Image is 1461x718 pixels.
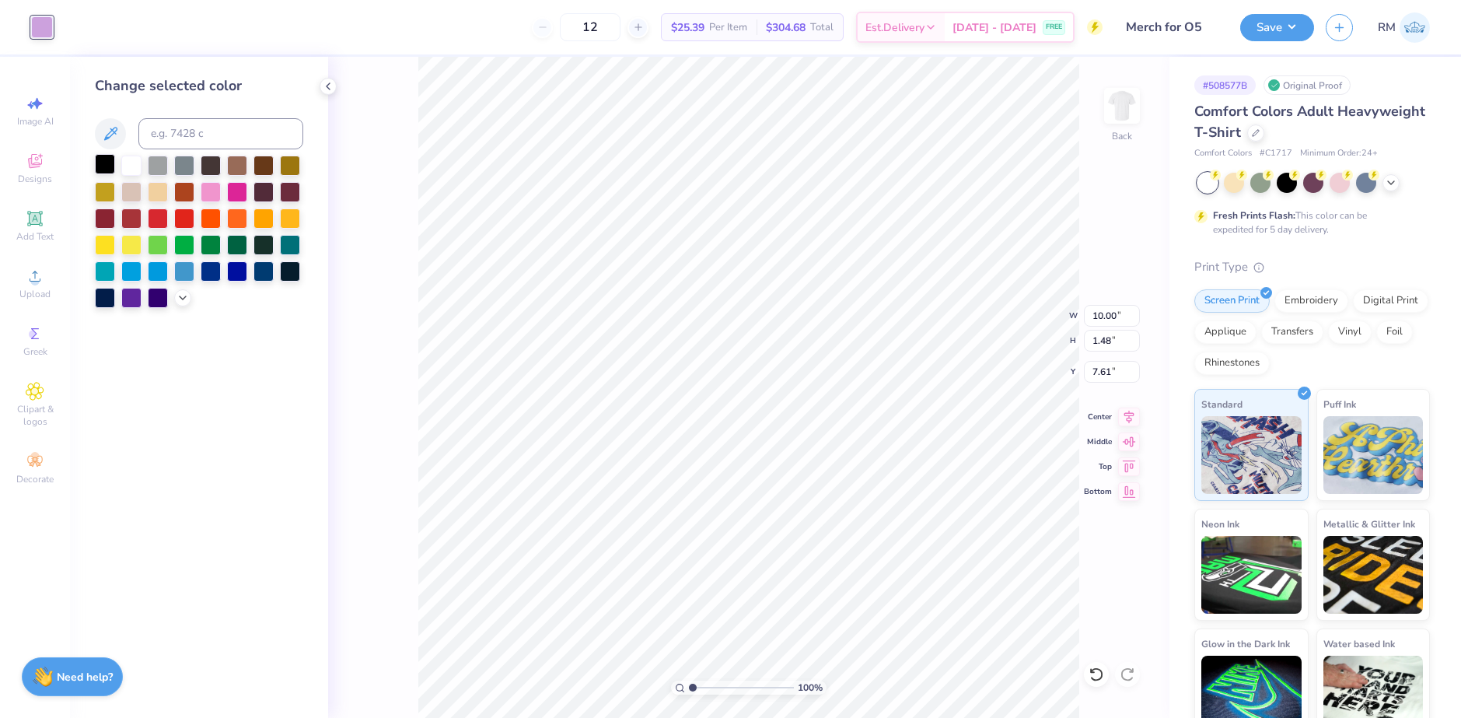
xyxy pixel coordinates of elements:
strong: Need help? [57,670,113,685]
span: Comfort Colors Adult Heavyweight T-Shirt [1194,102,1425,142]
img: Metallic & Glitter Ink [1323,536,1424,614]
span: Designs [18,173,52,185]
span: FREE [1046,22,1062,33]
span: Neon Ink [1201,516,1239,532]
input: – – [560,13,620,41]
span: Per Item [709,19,747,36]
span: Water based Ink [1323,636,1395,652]
input: Untitled Design [1114,12,1229,43]
span: Middle [1084,436,1112,447]
span: # C1717 [1260,147,1292,160]
span: Center [1084,412,1112,422]
span: Metallic & Glitter Ink [1323,516,1415,532]
span: Glow in the Dark Ink [1201,636,1290,652]
span: Decorate [16,473,54,485]
span: Total [810,19,834,36]
span: Top [1084,461,1112,472]
div: Embroidery [1274,289,1348,313]
img: Back [1106,90,1138,121]
span: Standard [1201,396,1243,412]
img: Puff Ink [1323,416,1424,494]
a: RM [1378,12,1430,43]
img: Roberta Manuel [1400,12,1430,43]
span: $304.68 [766,19,806,36]
div: Original Proof [1264,75,1351,95]
div: Digital Print [1353,289,1428,313]
div: Vinyl [1328,320,1372,344]
div: Applique [1194,320,1257,344]
span: $25.39 [671,19,704,36]
div: Print Type [1194,258,1430,276]
span: [DATE] - [DATE] [952,19,1036,36]
div: Foil [1376,320,1413,344]
div: # 508577B [1194,75,1256,95]
span: Greek [23,345,47,358]
img: Standard [1201,416,1302,494]
span: Est. Delivery [865,19,924,36]
span: Minimum Order: 24 + [1300,147,1378,160]
span: Puff Ink [1323,396,1356,412]
span: Bottom [1084,486,1112,497]
div: Back [1112,129,1132,143]
div: Change selected color [95,75,303,96]
span: Upload [19,288,51,300]
span: 100 % [798,681,823,695]
div: Rhinestones [1194,352,1270,375]
span: Comfort Colors [1194,147,1252,160]
span: Clipart & logos [8,403,62,428]
span: Image AI [17,115,54,128]
div: Screen Print [1194,289,1270,313]
strong: Fresh Prints Flash: [1213,209,1295,222]
img: Neon Ink [1201,536,1302,614]
span: RM [1378,19,1396,37]
span: Add Text [16,230,54,243]
button: Save [1240,14,1314,41]
div: This color can be expedited for 5 day delivery. [1213,208,1404,236]
div: Transfers [1261,320,1323,344]
input: e.g. 7428 c [138,118,303,149]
